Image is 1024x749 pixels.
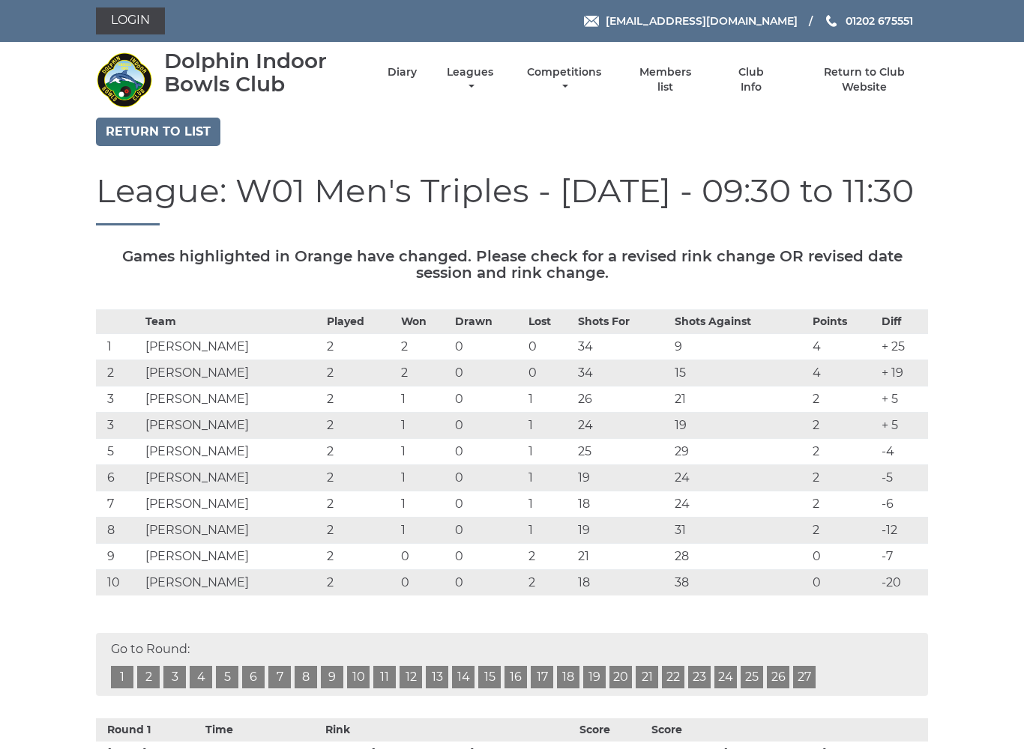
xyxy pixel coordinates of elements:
[809,570,878,596] td: 0
[574,360,672,386] td: 34
[451,310,525,334] th: Drawn
[525,570,574,596] td: 2
[96,491,142,518] td: 7
[451,386,525,413] td: 0
[96,465,142,491] td: 6
[525,360,574,386] td: 0
[451,465,525,491] td: 0
[397,570,451,596] td: 0
[397,386,451,413] td: 1
[163,666,186,688] a: 3
[574,465,672,491] td: 19
[142,413,324,439] td: [PERSON_NAME]
[443,65,497,94] a: Leagues
[451,570,525,596] td: 0
[525,518,574,544] td: 1
[809,465,878,491] td: 2
[525,544,574,570] td: 2
[295,666,317,688] a: 8
[96,118,220,146] a: Return to list
[452,666,475,688] a: 14
[671,491,809,518] td: 24
[164,49,361,96] div: Dolphin Indoor Bowls Club
[525,439,574,465] td: 1
[137,666,160,688] a: 2
[451,439,525,465] td: 0
[525,386,574,413] td: 1
[323,413,397,439] td: 2
[574,544,672,570] td: 21
[96,7,165,34] a: Login
[525,334,574,360] td: 0
[397,334,451,360] td: 2
[878,491,928,518] td: -6
[307,718,368,742] th: Rink
[671,413,809,439] td: 19
[801,65,928,94] a: Return to Club Website
[451,360,525,386] td: 0
[671,439,809,465] td: 29
[523,65,605,94] a: Competitions
[826,15,837,27] img: Phone us
[809,413,878,439] td: 2
[878,518,928,544] td: -12
[824,13,913,29] a: Phone us 01202 675551
[268,666,291,688] a: 7
[606,14,798,28] span: [EMAIL_ADDRESS][DOMAIN_NAME]
[809,386,878,413] td: 2
[323,570,397,596] td: 2
[242,666,265,688] a: 6
[451,334,525,360] td: 0
[451,491,525,518] td: 0
[96,413,142,439] td: 3
[142,334,324,360] td: [PERSON_NAME]
[96,439,142,465] td: 5
[397,465,451,491] td: 1
[574,518,672,544] td: 19
[142,386,324,413] td: [PERSON_NAME]
[809,518,878,544] td: 2
[142,465,324,491] td: [PERSON_NAME]
[451,518,525,544] td: 0
[323,386,397,413] td: 2
[96,633,928,696] div: Go to Round:
[809,360,878,386] td: 4
[809,310,878,334] th: Points
[323,310,397,334] th: Played
[574,310,672,334] th: Shots For
[96,544,142,570] td: 9
[96,334,142,360] td: 1
[505,666,527,688] a: 16
[96,52,152,108] img: Dolphin Indoor Bowls Club
[525,491,574,518] td: 1
[584,16,599,27] img: Email
[323,518,397,544] td: 2
[809,334,878,360] td: 4
[809,544,878,570] td: 0
[878,386,928,413] td: + 5
[557,666,579,688] a: 18
[397,491,451,518] td: 1
[609,666,632,688] a: 20
[636,666,658,688] a: 21
[142,439,324,465] td: [PERSON_NAME]
[323,465,397,491] td: 2
[400,666,422,688] a: 12
[525,310,574,334] th: Lost
[451,413,525,439] td: 0
[323,360,397,386] td: 2
[583,666,606,688] a: 19
[397,310,451,334] th: Won
[347,666,370,688] a: 10
[323,491,397,518] td: 2
[671,386,809,413] td: 21
[671,518,809,544] td: 31
[793,666,816,688] a: 27
[96,172,928,225] h1: League: W01 Men's Triples - [DATE] - 09:30 to 11:30
[714,666,737,688] a: 24
[397,439,451,465] td: 1
[216,666,238,688] a: 5
[426,666,448,688] a: 13
[525,413,574,439] td: 1
[671,310,809,334] th: Shots Against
